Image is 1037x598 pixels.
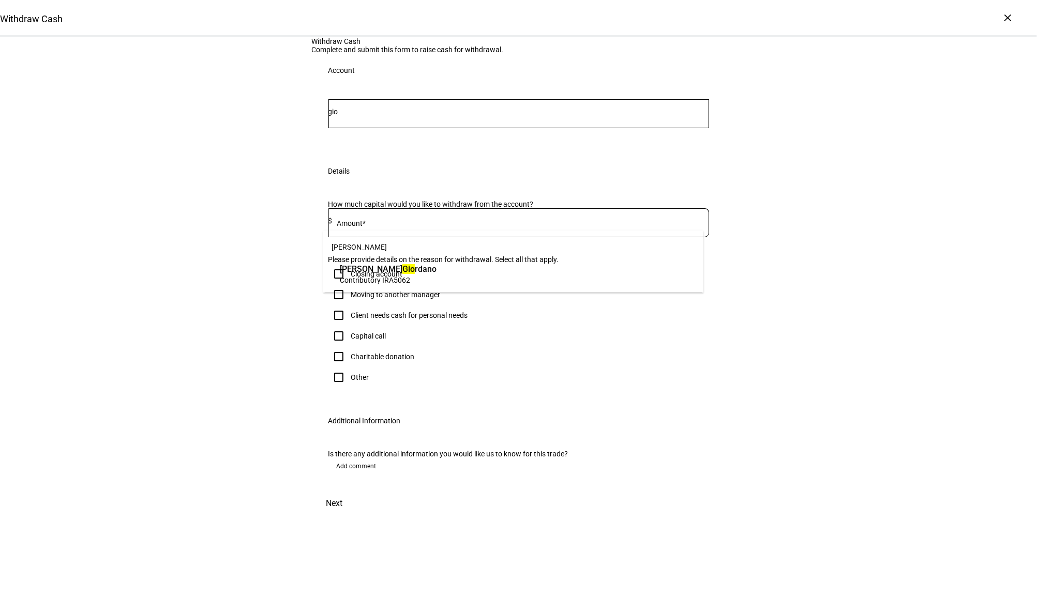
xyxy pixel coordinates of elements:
button: Next [312,491,357,516]
div: How much capital would you like to withdraw from the account? [328,200,709,208]
div: Moving to another manager [351,290,441,299]
div: Other [351,373,369,381]
mat-label: Amount* [337,219,366,227]
span: Add comment [337,458,377,474]
input: Number [328,108,709,116]
span: [PERSON_NAME] rdano [340,263,437,275]
div: Capital call [351,332,386,340]
button: Add comment [328,458,385,474]
div: Is there any additional information you would like us to know for this trade? [328,450,709,458]
div: Complete and submit this form to raise cash for withdrawal. [312,45,726,54]
div: Account [328,66,355,74]
div: Additional Information [328,417,401,425]
div: Client needs cash for personal needs [351,311,468,319]
div: Peter F Giordano [337,260,439,287]
mark: Gio [402,264,415,274]
span: $ [328,217,333,225]
div: Details [328,167,350,175]
span: 5062 [394,276,410,284]
div: Withdraw Cash [312,37,726,45]
span: [PERSON_NAME] [332,243,387,251]
span: Contributory IRA [340,276,394,284]
span: Next [326,491,343,516]
div: Charitable donation [351,352,415,361]
div: × [1000,9,1016,26]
